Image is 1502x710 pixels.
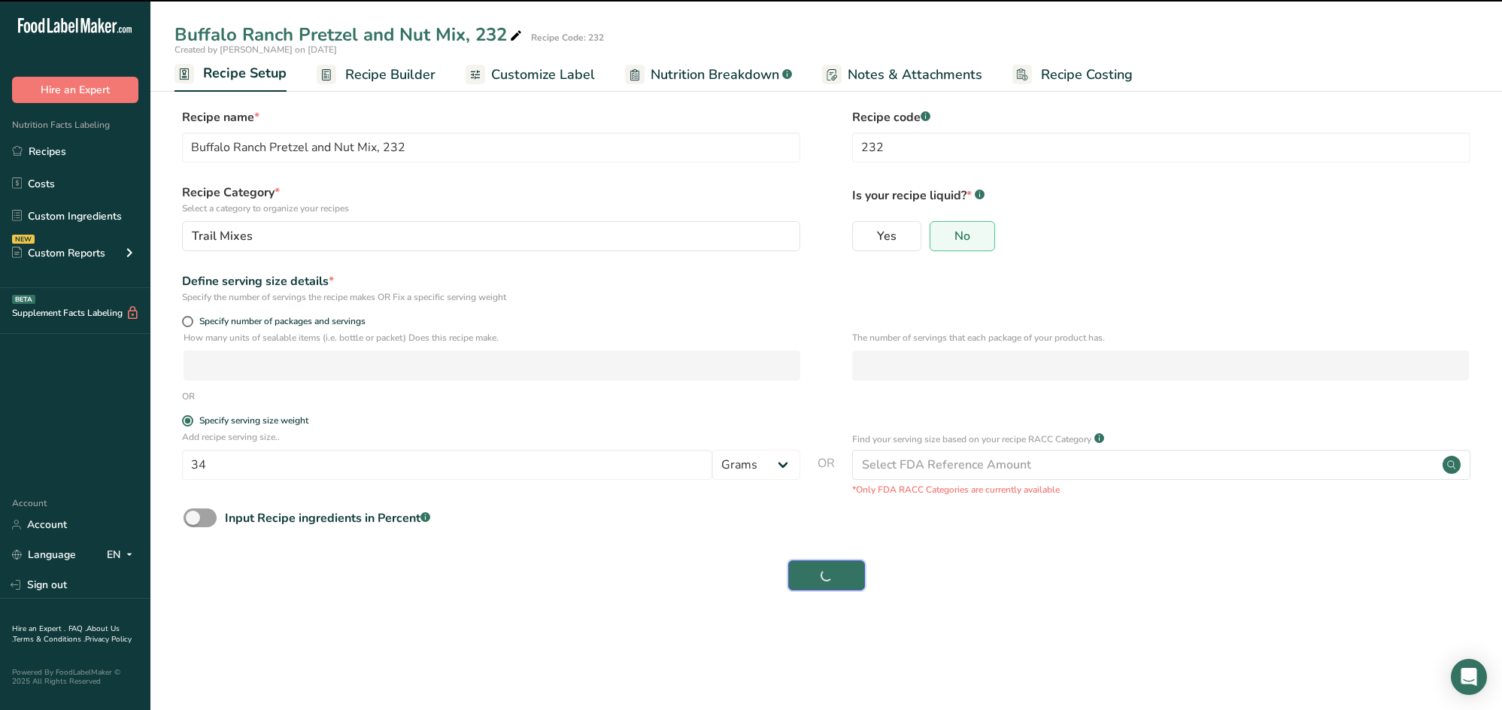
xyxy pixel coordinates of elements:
[877,229,897,244] span: Yes
[184,331,800,344] p: How many units of sealable items (i.e. bottle or packet) Does this recipe make.
[174,21,525,48] div: Buffalo Ranch Pretzel and Nut Mix, 232
[13,634,85,645] a: Terms & Conditions .
[954,229,970,244] span: No
[852,108,1470,126] label: Recipe code
[182,430,800,444] p: Add recipe serving size..
[12,624,120,645] a: About Us .
[852,483,1470,496] p: *Only FDA RACC Categories are currently available
[852,331,1469,344] p: The number of servings that each package of your product has.
[68,624,86,634] a: FAQ .
[199,415,308,426] div: Specify serving size weight
[182,202,800,215] p: Select a category to organize your recipes
[531,31,604,44] div: Recipe Code: 232
[852,184,1470,205] p: Is your recipe liquid?
[862,456,1031,474] div: Select FDA Reference Amount
[1012,58,1133,92] a: Recipe Costing
[12,624,65,634] a: Hire an Expert .
[651,65,779,85] span: Nutrition Breakdown
[852,432,1091,446] p: Find your serving size based on your recipe RACC Category
[12,235,35,244] div: NEW
[12,77,138,103] button: Hire an Expert
[466,58,595,92] a: Customize Label
[182,108,800,126] label: Recipe name
[625,58,792,92] a: Nutrition Breakdown
[848,65,982,85] span: Notes & Attachments
[818,454,835,496] span: OR
[852,132,1470,162] input: Type your recipe code here
[1451,659,1487,695] div: Open Intercom Messenger
[12,295,35,304] div: BETA
[12,542,76,568] a: Language
[345,65,435,85] span: Recipe Builder
[182,390,195,403] div: OR
[193,316,366,327] span: Specify number of packages and servings
[174,44,337,56] span: Created by [PERSON_NAME] on [DATE]
[822,58,982,92] a: Notes & Attachments
[12,245,105,261] div: Custom Reports
[182,290,800,304] div: Specify the number of servings the recipe makes OR Fix a specific serving weight
[12,668,138,686] div: Powered By FoodLabelMaker © 2025 All Rights Reserved
[225,509,430,527] div: Input Recipe ingredients in Percent
[85,634,132,645] a: Privacy Policy
[182,221,800,251] button: Trail Mixes
[182,272,800,290] div: Define serving size details
[203,63,287,83] span: Recipe Setup
[182,132,800,162] input: Type your recipe name here
[107,546,138,564] div: EN
[192,227,253,245] span: Trail Mixes
[182,450,712,480] input: Type your serving size here
[317,58,435,92] a: Recipe Builder
[491,65,595,85] span: Customize Label
[1041,65,1133,85] span: Recipe Costing
[174,56,287,93] a: Recipe Setup
[182,184,800,215] label: Recipe Category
